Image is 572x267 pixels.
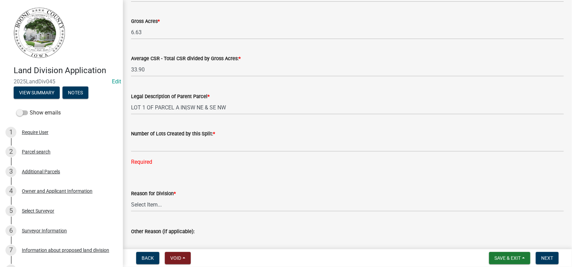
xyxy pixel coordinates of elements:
a: Edit [112,78,121,85]
div: Surveyor Information [22,228,67,233]
wm-modal-confirm: Summary [14,90,60,96]
div: 2 [5,146,16,157]
label: Gross Acres [131,19,160,24]
label: Show emails [16,109,61,117]
div: Select Surveyor [22,209,54,213]
span: Save & Exit [495,255,521,261]
button: Back [136,252,159,264]
h4: Land Division Application [14,66,117,76]
div: 3 [5,166,16,177]
label: Legal Description of Parent Parcel [131,94,210,99]
button: Void [165,252,191,264]
div: Required [131,158,564,166]
label: Other Reason (if applicable): [131,229,195,234]
label: Reason for Division [131,191,176,196]
wm-modal-confirm: Notes [62,90,88,96]
div: 1 [5,127,16,138]
span: Next [541,255,553,261]
button: Notes [62,86,88,99]
span: Back [142,255,154,261]
button: Save & Exit [489,252,530,264]
span: 2025LandDiv045 [14,78,109,85]
div: 4 [5,186,16,197]
div: Require User [22,130,48,135]
div: 7 [5,245,16,256]
label: Average CSR - Total CSR divided by Gross Acres: [131,56,241,61]
button: Next [536,252,559,264]
wm-modal-confirm: Edit Application Number [112,78,121,85]
div: 5 [5,205,16,216]
div: Information about proposed land division [22,248,109,253]
span: Void [170,255,181,261]
label: Number of Lots Created by this Split: [131,132,215,136]
div: Parcel search [22,149,51,154]
img: Boone County, Iowa [14,7,66,58]
div: 6 [5,225,16,236]
div: Additional Parcels [22,169,60,174]
button: View Summary [14,86,60,99]
div: Owner and Applicant Information [22,189,92,193]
